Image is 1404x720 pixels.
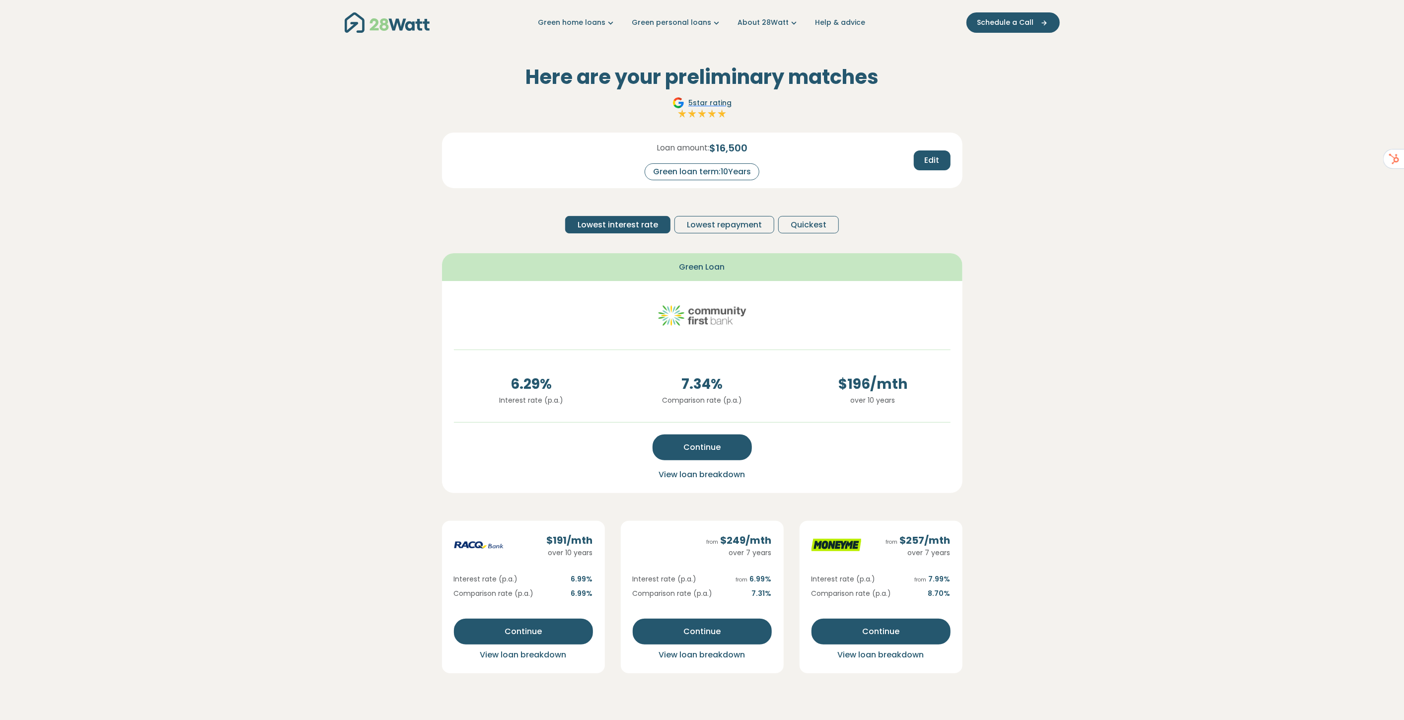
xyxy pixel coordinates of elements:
span: View loan breakdown [480,649,567,660]
span: Edit [925,154,940,166]
span: Interest rate (p.a.) [812,574,876,584]
span: from [707,538,719,546]
span: Schedule a Call [977,17,1034,28]
span: 6.29 % [454,374,609,395]
span: Continue [683,441,721,453]
span: 6.99 % [571,588,593,599]
span: View loan breakdown [659,469,745,480]
button: Lowest interest rate [565,216,670,233]
img: racq-personal logo [454,533,504,558]
p: Interest rate (p.a.) [454,395,609,406]
div: over 10 years [547,548,593,558]
img: Full star [707,109,717,119]
span: 6.99 % [571,574,593,584]
button: View loan breakdown [454,648,593,661]
span: Quickest [791,219,826,231]
div: $ 191 /mth [547,533,593,548]
p: over 10 years [796,395,951,406]
img: Full star [687,109,697,119]
span: Lowest repayment [687,219,762,231]
span: 8.70 % [928,588,951,599]
span: Continue [505,626,542,638]
span: from [736,576,748,583]
button: Schedule a Call [966,12,1060,33]
img: community-first logo [658,293,747,338]
button: View loan breakdown [656,468,748,481]
span: Continue [862,626,899,638]
button: Lowest repayment [674,216,774,233]
img: Full star [697,109,707,119]
div: Green loan term: 10 Years [645,163,759,180]
button: Edit [914,150,951,170]
span: Continue [683,626,721,638]
span: $ 196 /mth [796,374,951,395]
button: View loan breakdown [812,648,951,661]
img: great-southern logo [633,533,682,558]
span: 7.99 % [915,574,951,584]
div: $ 257 /mth [886,533,951,548]
span: Lowest interest rate [578,219,658,231]
span: Interest rate (p.a.) [454,574,518,584]
div: over 7 years [886,548,951,558]
span: View loan breakdown [838,649,924,660]
button: Continue [812,619,951,645]
div: $ 249 /mth [707,533,772,548]
nav: Main navigation [345,10,1060,35]
img: Full star [717,109,727,119]
span: Loan amount: [657,142,709,154]
span: Comparison rate (p.a.) [454,588,534,599]
a: Green personal loans [632,17,722,28]
span: 6.99 % [736,574,772,584]
span: 7.34 % [625,374,780,395]
button: View loan breakdown [633,648,772,661]
img: Full star [677,109,687,119]
span: Comparison rate (p.a.) [633,588,713,599]
span: Comparison rate (p.a.) [812,588,891,599]
p: Comparison rate (p.a.) [625,395,780,406]
a: Help & advice [815,17,866,28]
button: Quickest [778,216,839,233]
span: 5 star rating [688,98,732,108]
a: About 28Watt [738,17,800,28]
button: Continue [633,619,772,645]
div: over 7 years [707,548,772,558]
span: 7.31 % [752,588,772,599]
img: 28Watt [345,12,430,33]
a: Google5star ratingFull starFull starFull starFull starFull star [671,97,733,121]
span: Interest rate (p.a.) [633,574,697,584]
button: Continue [454,619,593,645]
img: moneyme logo [812,533,861,558]
a: Green home loans [538,17,616,28]
h2: Here are your preliminary matches [442,65,962,89]
span: from [915,576,927,583]
button: Continue [653,434,752,460]
span: Green Loan [679,261,725,273]
span: View loan breakdown [659,649,745,660]
span: from [886,538,898,546]
img: Google [672,97,684,109]
span: $ 16,500 [709,141,747,155]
